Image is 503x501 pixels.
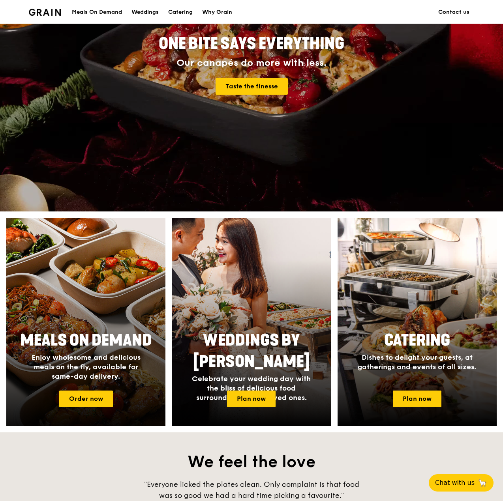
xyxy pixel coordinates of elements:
[131,0,159,24] div: Weddings
[393,391,441,407] a: Plan now
[202,0,232,24] div: Why Grain
[59,391,113,407] a: Order now
[29,9,61,16] img: Grain
[163,0,197,24] a: Catering
[429,474,494,492] button: Chat with us🦙
[338,218,497,426] img: catering-card.e1cfaf3e.jpg
[32,353,141,381] span: Enjoy wholesome and delicious meals on the fly, available for same-day delivery.
[216,78,288,95] a: Taste the finesse
[193,331,310,371] span: Weddings by [PERSON_NAME]
[338,218,497,426] a: CateringDishes to delight your guests, at gatherings and events of all sizes.Plan now
[172,218,331,426] img: weddings-card.4f3003b8.jpg
[384,331,450,350] span: Catering
[434,0,474,24] a: Contact us
[478,478,487,488] span: 🦙
[159,34,344,53] span: ONE BITE SAYS EVERYTHING
[109,58,394,69] div: Our canapés do more with less.
[127,0,163,24] a: Weddings
[20,331,152,350] span: Meals On Demand
[172,218,331,426] a: Weddings by [PERSON_NAME]Celebrate your wedding day with the bliss of delicious food surrounded b...
[168,0,193,24] div: Catering
[192,374,311,402] span: Celebrate your wedding day with the bliss of delicious food surrounded by your loved ones.
[358,353,476,371] span: Dishes to delight your guests, at gatherings and events of all sizes.
[435,478,475,488] span: Chat with us
[133,479,370,501] div: "Everyone licked the plates clean. Only complaint is that food was so good we had a hard time pic...
[72,0,122,24] div: Meals On Demand
[197,0,237,24] a: Why Grain
[6,218,165,426] a: Meals On DemandEnjoy wholesome and delicious meals on the fly, available for same-day delivery.Or...
[227,391,276,407] a: Plan now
